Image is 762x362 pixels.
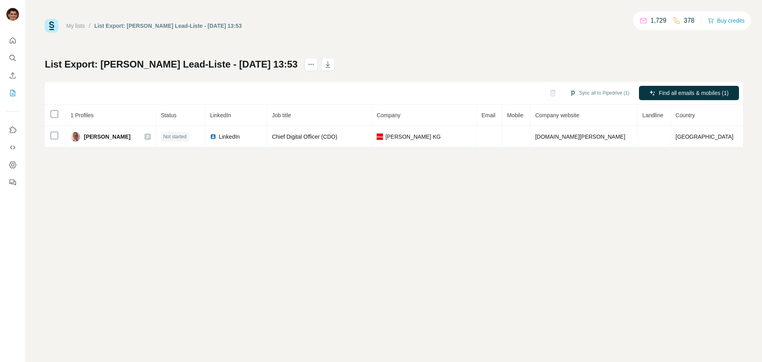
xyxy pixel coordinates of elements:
[272,134,337,140] span: Chief Digital Officer (CDO)
[639,86,739,100] button: Find all emails & mobiles (1)
[163,133,187,140] span: Not started
[161,112,177,118] span: Status
[305,58,317,71] button: actions
[71,112,94,118] span: 1 Profiles
[45,19,58,33] img: Surfe Logo
[564,87,635,99] button: Sync all to Pipedrive (1)
[219,133,240,141] span: LinkedIn
[507,112,523,118] span: Mobile
[272,112,291,118] span: Job title
[377,134,383,140] img: company-logo
[89,22,90,30] li: /
[643,112,664,118] span: Landline
[66,23,85,29] a: My lists
[684,16,695,25] p: 378
[535,134,625,140] span: [DOMAIN_NAME][PERSON_NAME]
[650,16,666,25] p: 1,729
[6,158,19,172] button: Dashboard
[6,68,19,83] button: Enrich CSV
[6,33,19,48] button: Quick start
[6,86,19,100] button: My lists
[6,8,19,21] img: Avatar
[210,112,231,118] span: LinkedIn
[708,15,745,26] button: Buy credits
[6,51,19,65] button: Search
[6,140,19,155] button: Use Surfe API
[535,112,579,118] span: Company website
[675,134,733,140] span: [GEOGRAPHIC_DATA]
[71,132,80,141] img: Avatar
[210,134,216,140] img: LinkedIn logo
[6,123,19,137] button: Use Surfe on LinkedIn
[45,58,298,71] h1: List Export: [PERSON_NAME] Lead-Liste - [DATE] 13:53
[659,89,729,97] span: Find all emails & mobiles (1)
[6,175,19,190] button: Feedback
[84,133,131,141] span: [PERSON_NAME]
[385,133,441,141] span: [PERSON_NAME] KG
[481,112,495,118] span: Email
[377,112,400,118] span: Company
[94,22,242,30] div: List Export: [PERSON_NAME] Lead-Liste - [DATE] 13:53
[675,112,695,118] span: Country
